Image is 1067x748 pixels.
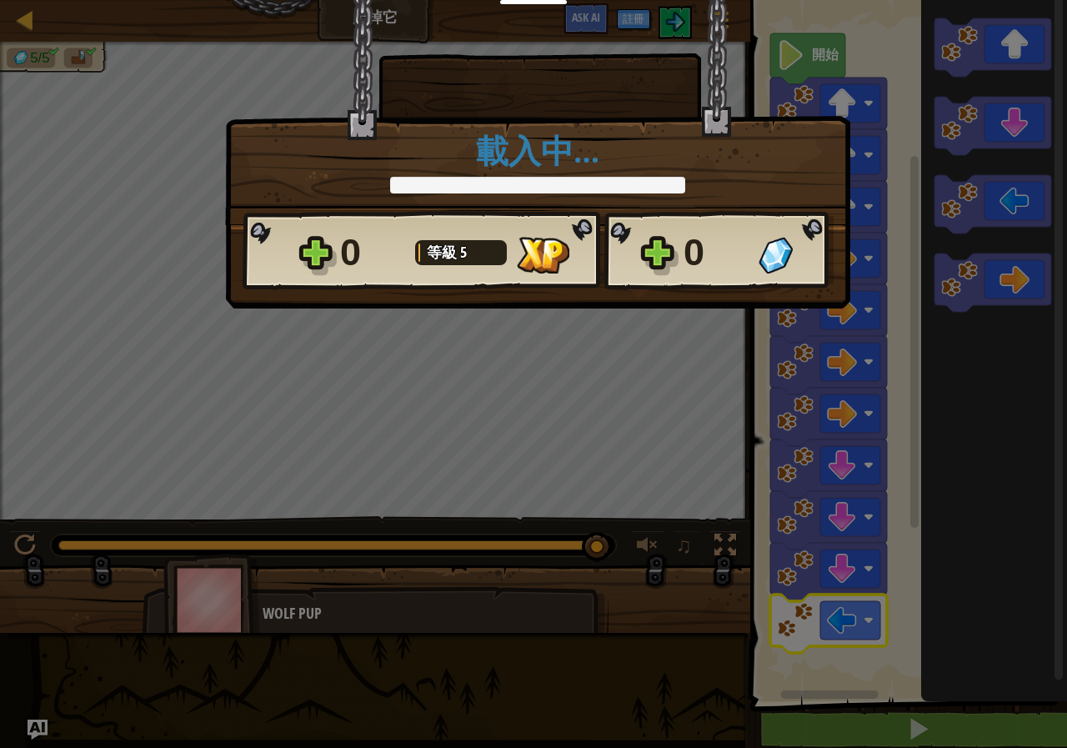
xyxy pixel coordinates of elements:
span: 等級 [427,242,460,263]
div: 0 [684,226,749,279]
img: 取得寶石 [759,237,793,274]
img: 取得經驗值 [517,237,569,274]
span: 5 [460,242,467,263]
div: 0 [340,226,405,279]
h1: 載入中… [243,133,833,168]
